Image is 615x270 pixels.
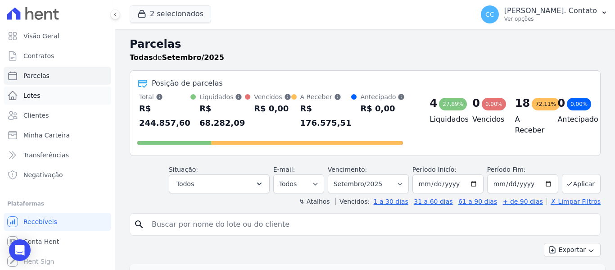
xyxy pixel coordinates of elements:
a: Transferências [4,146,111,164]
span: Transferências [23,151,69,160]
button: CC [PERSON_NAME]. Contato Ver opções [474,2,615,27]
a: Recebíveis [4,213,111,231]
label: E-mail: [273,166,295,173]
a: Negativação [4,166,111,184]
a: + de 90 dias [503,198,543,205]
p: [PERSON_NAME]. Contato [504,6,597,15]
p: Ver opções [504,15,597,23]
div: Antecipado [360,92,405,101]
div: R$ 0,00 [254,101,291,116]
span: Lotes [23,91,41,100]
span: Recebíveis [23,217,57,226]
a: Conta Hent [4,233,111,251]
div: Total [139,92,190,101]
div: A Receber [300,92,352,101]
div: Liquidados [199,92,245,101]
label: ↯ Atalhos [299,198,330,205]
a: 61 a 90 dias [458,198,497,205]
h4: Antecipado [557,114,586,125]
a: Contratos [4,47,111,65]
div: 4 [430,96,438,110]
a: 1 a 30 dias [374,198,408,205]
div: 18 [515,96,530,110]
button: Exportar [544,243,601,257]
a: Lotes [4,87,111,105]
span: Contratos [23,51,54,60]
h4: Liquidados [430,114,458,125]
div: 0,00% [567,98,591,110]
span: Todos [176,178,194,189]
div: Plataformas [7,198,108,209]
label: Período Inicío: [412,166,457,173]
span: Negativação [23,170,63,179]
div: 0 [472,96,480,110]
span: Visão Geral [23,32,59,41]
a: Minha Carteira [4,126,111,144]
strong: Setembro/2025 [162,53,224,62]
h4: Vencidos [472,114,501,125]
a: Clientes [4,106,111,124]
button: Aplicar [562,174,601,193]
div: Posição de parcelas [152,78,223,89]
span: Conta Hent [23,237,59,246]
p: de [130,52,224,63]
span: Clientes [23,111,49,120]
a: Visão Geral [4,27,111,45]
div: R$ 0,00 [360,101,405,116]
label: Período Fim: [487,165,558,174]
label: Situação: [169,166,198,173]
span: Minha Carteira [23,131,70,140]
span: Parcelas [23,71,50,80]
a: Parcelas [4,67,111,85]
h2: Parcelas [130,36,601,52]
label: Vencidos: [335,198,370,205]
button: Todos [169,174,270,193]
label: Vencimento: [328,166,367,173]
button: 2 selecionados [130,5,211,23]
div: R$ 244.857,60 [139,101,190,130]
div: R$ 176.575,51 [300,101,352,130]
input: Buscar por nome do lote ou do cliente [146,215,597,233]
a: 31 a 60 dias [414,198,452,205]
span: CC [485,11,494,18]
div: Vencidos [254,92,291,101]
strong: Todas [130,53,153,62]
div: 0 [557,96,565,110]
div: 72,11% [532,98,560,110]
div: R$ 68.282,09 [199,101,245,130]
div: 0,00% [482,98,506,110]
h4: A Receber [515,114,543,136]
div: 27,89% [439,98,467,110]
div: Open Intercom Messenger [9,239,31,261]
i: search [134,219,145,230]
a: ✗ Limpar Filtros [547,198,601,205]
